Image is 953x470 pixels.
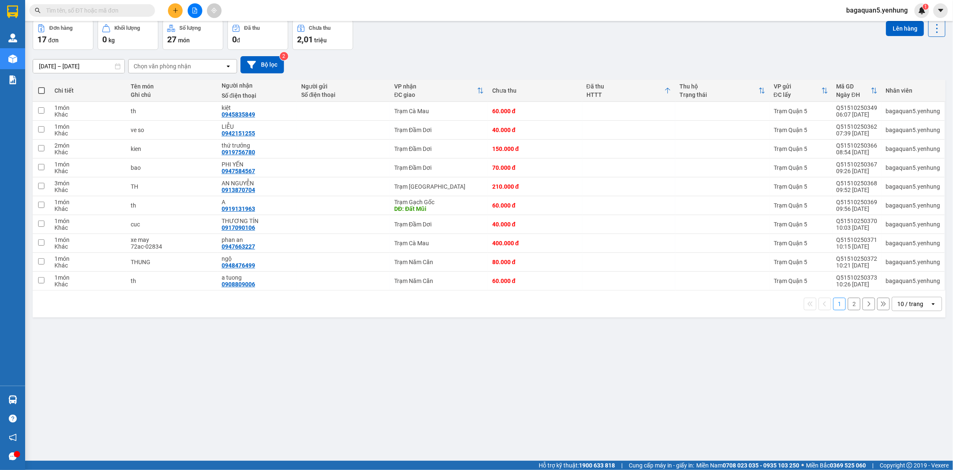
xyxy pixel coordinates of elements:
[394,259,484,265] div: Trạm Năm Căn
[54,168,122,174] div: Khác
[222,262,255,269] div: 0948476499
[54,142,122,149] div: 2 món
[774,164,828,171] div: Trạm Quận 5
[837,205,878,212] div: 09:56 [DATE]
[886,278,940,284] div: bagaquan5.yenhung
[54,243,122,250] div: Khác
[131,236,213,243] div: xe may
[837,180,878,187] div: Q51510250368
[222,161,293,168] div: PHI YẾN
[222,111,255,118] div: 0945835849
[394,240,484,247] div: Trạm Cà Mau
[131,221,213,228] div: cuc
[492,221,578,228] div: 40.000 đ
[37,34,46,44] span: 17
[394,83,477,90] div: VP nhận
[54,199,122,205] div: 1 món
[54,7,127,27] div: Trạm Đầm Dơi
[492,108,578,114] div: 60.000 đ
[774,221,828,228] div: Trạm Quận 5
[222,236,293,243] div: phan an
[280,52,288,60] sup: 2
[54,149,122,156] div: Khác
[394,91,477,98] div: ĐC giao
[237,37,240,44] span: đ
[114,25,140,31] div: Khối lượng
[173,8,178,13] span: plus
[108,37,115,44] span: kg
[54,255,122,262] div: 1 món
[679,83,759,90] div: Thu hộ
[886,221,940,228] div: bagaquan5.yenhung
[621,461,622,470] span: |
[833,298,846,310] button: 1
[222,274,293,281] div: a tuong
[54,104,122,111] div: 1 món
[222,168,255,174] div: 0947584567
[886,164,940,171] div: bagaquan5.yenhung
[837,123,878,130] div: Q51510250362
[131,108,213,114] div: th
[539,461,615,470] span: Hỗ trợ kỹ thuật:
[492,127,578,133] div: 40.000 đ
[222,218,293,224] div: THƯƠNG TÍN
[53,54,127,66] div: 300.000
[886,259,940,265] div: bagaquan5.yenhung
[178,37,190,44] span: món
[394,145,484,152] div: Trạm Đầm Dơi
[131,278,213,284] div: th
[837,104,878,111] div: Q51510250349
[54,180,122,187] div: 3 món
[492,259,578,265] div: 80.000 đ
[179,25,201,31] div: Số lượng
[897,300,923,308] div: 10 / trang
[46,6,145,15] input: Tìm tên, số ĐT hoặc mã đơn
[801,464,804,467] span: ⚪️
[837,83,871,90] div: Mã GD
[54,27,127,37] div: KHẢI TÔM
[492,278,578,284] div: 60.000 đ
[54,218,122,224] div: 1 món
[696,461,799,470] span: Miền Nam
[837,168,878,174] div: 09:26 [DATE]
[723,462,799,469] strong: 0708 023 035 - 0935 103 250
[394,205,484,212] div: DĐ: Đất Mũi
[222,149,255,156] div: 0919756780
[774,83,821,90] div: VP gửi
[131,164,213,171] div: bao
[8,75,17,84] img: solution-icon
[33,60,124,73] input: Select a date range.
[131,202,213,209] div: th
[394,221,484,228] div: Trạm Đầm Dơi
[8,395,17,404] img: warehouse-icon
[244,25,260,31] div: Đã thu
[492,202,578,209] div: 60.000 đ
[8,34,17,42] img: warehouse-icon
[7,8,20,17] span: Gửi:
[837,262,878,269] div: 10:21 [DATE]
[492,164,578,171] div: 70.000 đ
[492,183,578,190] div: 210.000 đ
[54,37,127,49] div: 0939435700
[211,8,217,13] span: aim
[188,3,202,18] button: file-add
[131,145,213,152] div: kien
[924,4,927,10] span: 1
[9,415,17,423] span: question-circle
[163,20,223,50] button: Số lượng27món
[394,199,484,205] div: Trạm Gạch Gốc
[54,236,122,243] div: 1 món
[7,5,18,18] img: logo-vxr
[837,161,878,168] div: Q51510250367
[394,278,484,284] div: Trạm Năm Căn
[227,20,288,50] button: Đã thu0đ
[394,127,484,133] div: Trạm Đầm Dơi
[839,5,914,16] span: bagaquan5.yenhung
[297,34,313,44] span: 2,01
[774,202,828,209] div: Trạm Quận 5
[54,111,122,118] div: Khác
[918,7,926,14] img: icon-new-feature
[35,8,41,13] span: search
[394,108,484,114] div: Trạm Cà Mau
[923,4,929,10] sup: 1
